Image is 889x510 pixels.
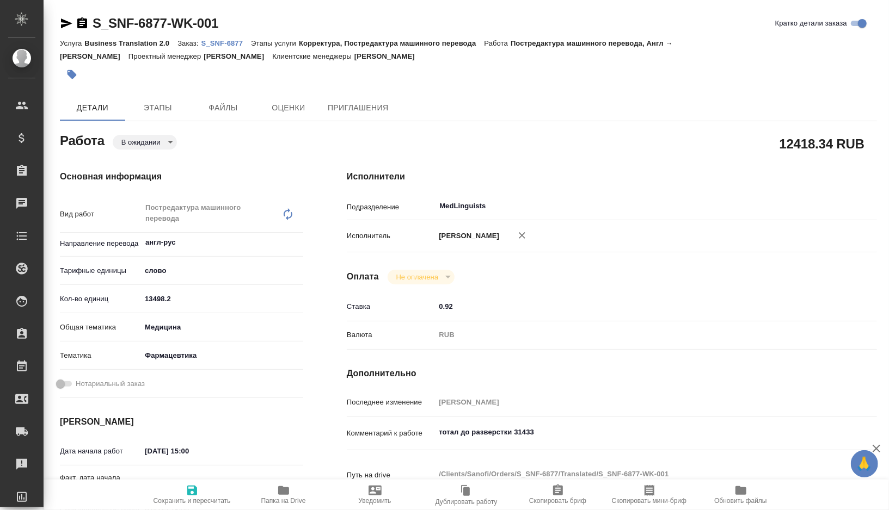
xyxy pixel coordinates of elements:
p: Последнее изменение [347,397,435,408]
button: Скопировать мини-бриф [604,480,695,510]
textarea: тотал до разверстки 31433 [435,423,833,441]
p: Тарифные единицы [60,265,141,276]
input: ✎ Введи что-нибудь [435,298,833,314]
span: Оценки [262,101,315,115]
h4: [PERSON_NAME] [60,415,303,428]
p: Заказ: [177,39,201,47]
p: Комментарий к работе [347,428,435,439]
h4: Дополнительно [347,367,877,380]
h4: Оплата [347,270,379,283]
button: Обновить файлы [695,480,787,510]
p: Дата начала работ [60,446,141,457]
span: Сохранить и пересчитать [154,497,231,505]
p: Проектный менеджер [128,52,204,60]
p: Исполнитель [347,231,435,241]
p: S_SNF-6877 [201,39,252,47]
span: Кратко детали заказа [775,18,847,29]
span: Обновить файлы [714,497,767,505]
textarea: /Clients/Sanofi/Orders/S_SNF-6877/Translated/S_SNF-6877-WK-001 [435,465,833,483]
span: Нотариальный заказ [76,378,145,389]
input: Пустое поле [141,475,236,491]
p: Валюта [347,329,435,340]
p: Тематика [60,350,141,361]
button: Скопировать бриф [512,480,604,510]
input: ✎ Введи что-нибудь [141,291,303,307]
span: Папка на Drive [261,497,306,505]
h4: Исполнители [347,170,877,183]
button: Open [827,205,829,207]
p: Корректура, Постредактура машинного перевода [299,39,484,47]
span: Уведомить [359,497,391,505]
div: В ожидании [113,135,177,150]
input: Пустое поле [435,394,833,410]
p: Направление перевода [60,238,141,249]
button: В ожидании [118,138,164,147]
p: Факт. дата начала работ [60,472,141,494]
button: Сохранить и пересчитать [146,480,238,510]
p: [PERSON_NAME] [354,52,423,60]
span: Скопировать бриф [529,497,586,505]
p: Кол-во единиц [60,294,141,304]
a: S_SNF-6877 [201,38,252,47]
button: Добавить тэг [60,63,84,86]
span: Детали [66,101,119,115]
p: Клиентские менеджеры [272,52,354,60]
h2: 12418.34 RUB [780,134,865,153]
span: Скопировать мини-бриф [612,497,686,505]
div: слово [141,262,303,280]
button: Не оплачена [393,272,442,282]
span: Приглашения [328,101,389,115]
div: В ожидании [388,270,455,284]
button: Папка на Drive [238,480,329,510]
a: S_SNF-6877-WK-001 [93,16,218,30]
p: Вид работ [60,209,141,220]
span: Дублировать работу [436,498,498,506]
div: RUB [435,326,833,344]
p: [PERSON_NAME] [435,231,499,241]
div: Фармацевтика [141,346,303,365]
div: Медицина [141,318,303,337]
p: Работа [484,39,511,47]
p: Услуга [60,39,84,47]
button: Скопировать ссылку для ЯМессенджера [60,17,73,30]
span: Файлы [197,101,249,115]
p: Business Translation 2.0 [84,39,177,47]
p: Общая тематика [60,322,141,333]
span: Этапы [132,101,184,115]
p: Подразделение [347,202,435,213]
input: ✎ Введи что-нибудь [141,443,236,459]
h4: Основная информация [60,170,303,183]
p: Ставка [347,301,435,312]
p: [PERSON_NAME] [204,52,272,60]
button: Скопировать ссылку [76,17,89,30]
button: Open [297,241,299,244]
button: 🙏 [851,450,878,477]
p: Этапы услуги [251,39,299,47]
p: Путь на drive [347,470,435,481]
h2: Работа [60,130,105,150]
button: Удалить исполнителя [510,223,534,247]
button: Уведомить [329,480,421,510]
span: 🙏 [855,452,874,475]
button: Дублировать работу [421,480,512,510]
